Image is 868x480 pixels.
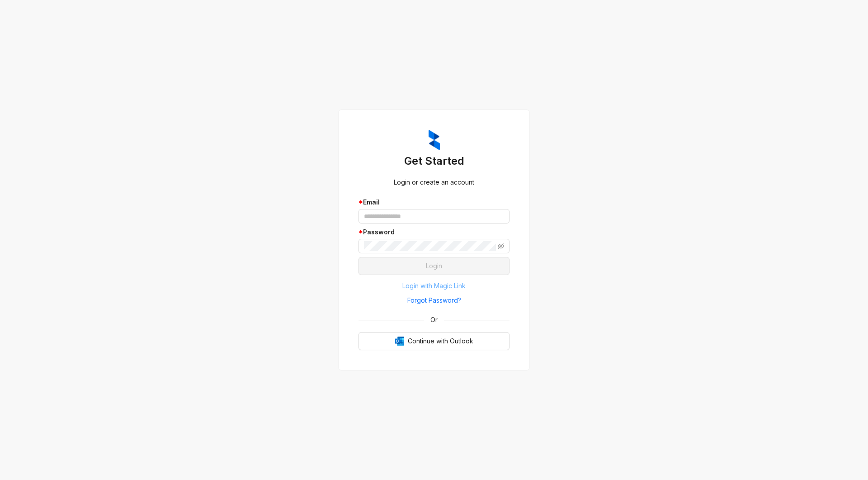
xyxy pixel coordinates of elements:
button: Forgot Password? [359,293,509,308]
button: Login with Magic Link [359,279,509,293]
h3: Get Started [359,154,509,168]
span: Continue with Outlook [408,336,473,346]
span: Forgot Password? [407,295,461,305]
img: ZumaIcon [429,130,440,151]
div: Password [359,227,509,237]
span: eye-invisible [498,243,504,249]
div: Email [359,197,509,207]
button: Login [359,257,509,275]
span: Login with Magic Link [402,281,466,291]
span: Or [424,315,444,325]
div: Login or create an account [359,177,509,187]
img: Outlook [395,337,404,346]
button: OutlookContinue with Outlook [359,332,509,350]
